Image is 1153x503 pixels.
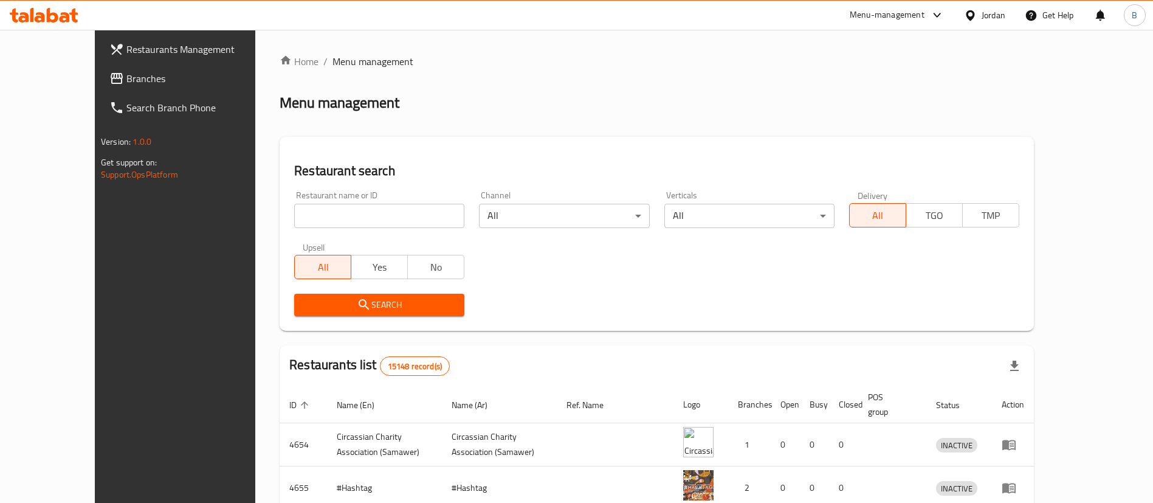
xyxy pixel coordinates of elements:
a: Search Branch Phone [100,93,287,122]
span: 1.0.0 [133,134,151,150]
h2: Restaurants list [289,356,450,376]
label: Delivery [858,191,888,199]
td: 1 [728,423,771,467]
div: Total records count [380,356,450,376]
a: Branches [100,64,287,93]
span: All [300,258,346,276]
div: Menu [1002,437,1024,452]
td: 4654 [280,423,327,467]
td: 0 [800,423,829,467]
span: Search [304,297,455,313]
span: Menu management [332,54,413,69]
td: 0 [771,423,800,467]
img: #Hashtag [683,470,714,501]
a: Home [280,54,318,69]
th: Closed [829,386,858,423]
label: Upsell [303,243,325,251]
button: All [294,255,351,279]
span: Name (En) [337,398,390,412]
input: Search for restaurant name or ID.. [294,204,464,228]
span: Ref. Name [566,398,619,412]
li: / [323,54,328,69]
span: POS group [868,390,912,419]
span: All [855,207,901,224]
th: Open [771,386,800,423]
div: Menu-management [850,8,924,23]
span: No [413,258,459,276]
h2: Menu management [280,93,399,113]
th: Action [992,386,1034,423]
th: Branches [728,386,771,423]
button: Yes [351,255,408,279]
span: Name (Ar) [452,398,503,412]
th: Logo [673,386,728,423]
button: All [849,203,906,227]
span: B [1132,9,1137,22]
button: TGO [906,203,963,227]
span: Restaurants Management [126,42,278,57]
th: Busy [800,386,829,423]
div: Menu [1002,480,1024,495]
span: INACTIVE [936,439,977,453]
a: Restaurants Management [100,35,287,64]
span: Status [936,398,976,412]
span: TGO [911,207,958,224]
td: ​Circassian ​Charity ​Association​ (Samawer) [327,423,442,467]
h2: Restaurant search [294,162,1019,180]
span: Search Branch Phone [126,100,278,115]
button: No [407,255,464,279]
button: TMP [962,203,1019,227]
div: Jordan [982,9,1005,22]
td: ​Circassian ​Charity ​Association​ (Samawer) [442,423,557,467]
button: Search [294,294,464,316]
span: Yes [356,258,403,276]
nav: breadcrumb [280,54,1034,69]
span: Version: [101,134,131,150]
div: All [664,204,835,228]
span: TMP [968,207,1014,224]
img: ​Circassian ​Charity ​Association​ (Samawer) [683,427,714,457]
span: Branches [126,71,278,86]
span: ID [289,398,312,412]
span: INACTIVE [936,482,977,496]
a: Support.OpsPlatform [101,167,178,182]
span: Get support on: [101,154,157,170]
span: 15148 record(s) [380,361,449,372]
div: All [479,204,649,228]
div: Export file [1000,352,1029,381]
td: 0 [829,423,858,467]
